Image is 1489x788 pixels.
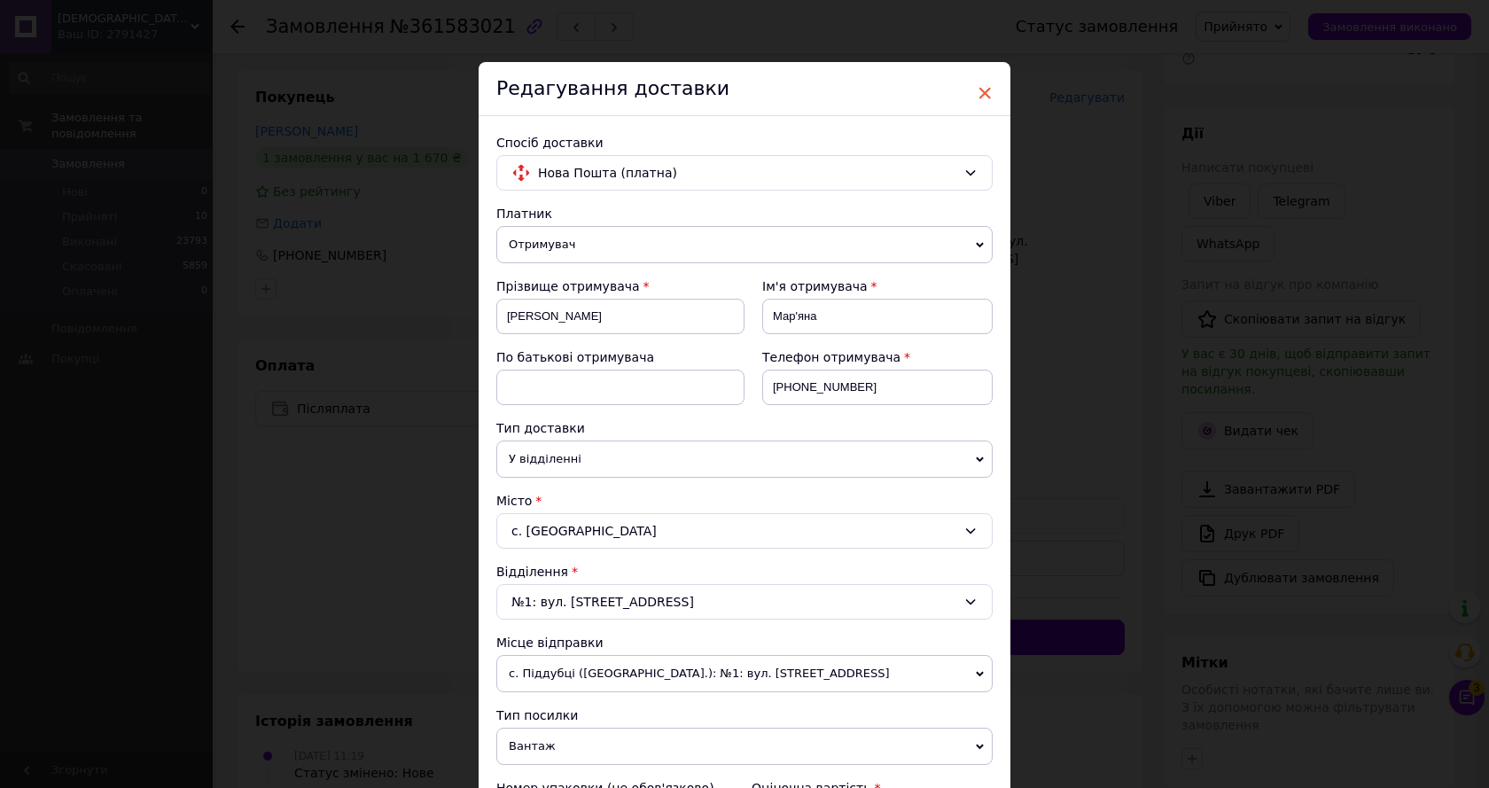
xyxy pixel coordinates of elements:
[496,584,993,620] div: №1: вул. [STREET_ADDRESS]
[496,492,993,510] div: Місто
[496,134,993,152] div: Спосіб доставки
[496,563,993,581] div: Відділення
[496,513,993,549] div: с. [GEOGRAPHIC_DATA]
[496,708,578,722] span: Тип посилки
[496,279,640,293] span: Прізвище отримувача
[762,279,868,293] span: Ім'я отримувача
[496,636,604,650] span: Місце відправки
[496,728,993,765] span: Вантаж
[496,207,552,221] span: Платник
[762,370,993,405] input: +380
[496,421,585,435] span: Тип доставки
[538,163,956,183] span: Нова Пошта (платна)
[496,226,993,263] span: Отримувач
[496,655,993,692] span: с. Піддубці ([GEOGRAPHIC_DATA].): №1: вул. [STREET_ADDRESS]
[762,350,900,364] span: Телефон отримувача
[977,78,993,108] span: ×
[496,350,654,364] span: По батькові отримувача
[479,62,1010,116] div: Редагування доставки
[496,441,993,478] span: У відділенні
